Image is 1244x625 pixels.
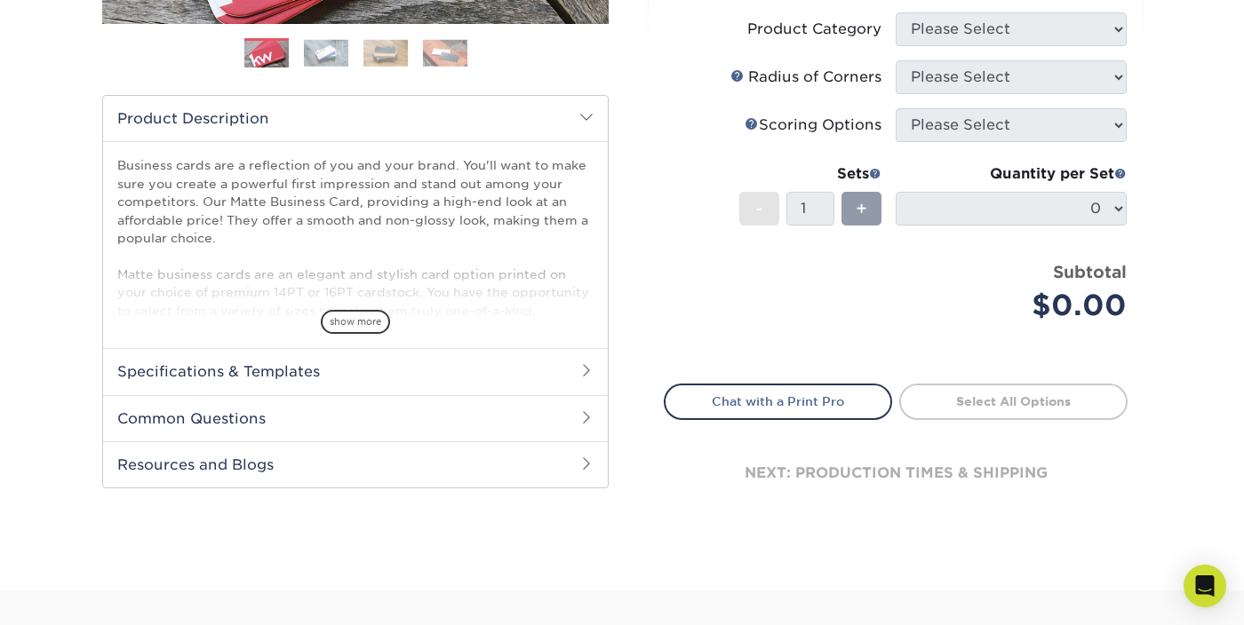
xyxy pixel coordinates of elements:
h2: Product Description [103,96,608,141]
img: Business Cards 01 [244,32,289,76]
div: Radius of Corners [730,67,881,88]
a: Chat with a Print Pro [664,384,892,419]
img: Business Cards 04 [423,39,467,67]
div: Quantity per Set [896,163,1127,185]
span: show more [321,310,390,334]
div: $0.00 [909,284,1127,327]
div: Open Intercom Messenger [1184,565,1226,607]
div: next: production times & shipping [664,420,1128,526]
div: Product Category [747,19,881,40]
strong: Subtotal [1053,262,1127,281]
a: Select All Options [899,384,1128,419]
img: Business Cards 03 [363,39,408,67]
span: - [755,195,763,222]
h2: Common Questions [103,395,608,441]
p: Business cards are a reflection of you and your brand. You'll want to make sure you create a powe... [117,156,594,409]
h2: Specifications & Templates [103,348,608,394]
div: Sets [739,163,881,185]
span: + [856,195,867,222]
h2: Resources and Blogs [103,441,608,487]
img: Business Cards 02 [304,39,348,67]
div: Scoring Options [745,115,881,136]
